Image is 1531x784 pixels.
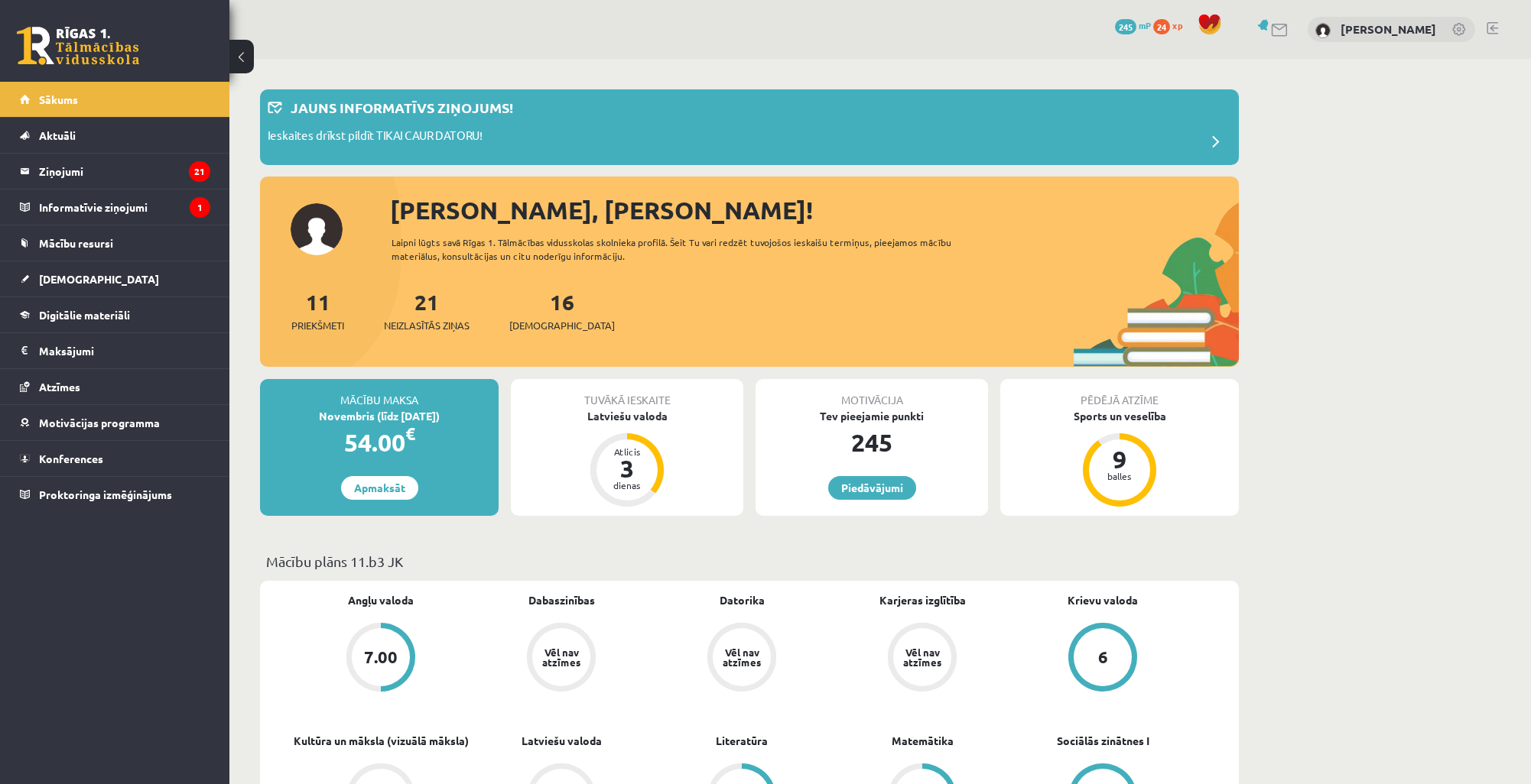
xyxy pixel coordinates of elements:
a: Vēl nav atzīmes [652,623,832,695]
div: 3 [604,456,650,481]
div: Vēl nav atzīmes [540,647,583,667]
span: Atzīmes [39,380,80,394]
a: 11Priekšmeti [291,288,344,333]
span: mP [1139,19,1151,31]
a: Sociālās zinātnes I [1057,733,1149,749]
span: Proktoringa izmēģinājums [39,488,172,501]
div: Tev pieejamie punkti [756,408,988,424]
div: 9 [1097,447,1143,471]
a: Vēl nav atzīmes [471,623,652,695]
div: Latviešu valoda [511,408,743,424]
a: [DEMOGRAPHIC_DATA] [20,261,210,296]
img: Andris Simanovičs [1315,23,1331,38]
a: Jauns informatīvs ziņojums! Ieskaites drīkst pildīt TIKAI CAUR DATORU! [268,97,1231,157]
div: dienas [604,481,650,490]
span: Sākums [39,92,78,106]
a: 245 mP [1115,19,1151,31]
a: Aktuāli [20,118,210,153]
div: Vēl nav atzīmes [720,647,763,667]
div: Vēl nav atzīmes [901,647,944,667]
a: Datorika [720,592,765,608]
a: Dabaszinības [528,592,595,608]
span: [DEMOGRAPHIC_DATA] [509,318,615,333]
span: 24 [1153,19,1170,34]
legend: Ziņojumi [39,154,210,189]
a: 24 xp [1153,19,1190,31]
span: xp [1172,19,1182,31]
a: Sākums [20,82,210,117]
span: 245 [1115,19,1136,34]
div: 6 [1098,649,1108,666]
a: Motivācijas programma [20,405,210,440]
a: Mācību resursi [20,225,210,261]
a: Konferences [20,441,210,476]
legend: Maksājumi [39,333,210,368]
a: 21Neizlasītās ziņas [384,288,470,333]
a: Vēl nav atzīmes [832,623,1013,695]
span: € [405,423,415,445]
a: Maksājumi [20,333,210,368]
span: [DEMOGRAPHIC_DATA] [39,272,159,286]
a: Informatīvie ziņojumi1 [20,190,210,225]
a: Literatūra [716,733,768,749]
div: Tuvākā ieskaite [511,379,743,408]
a: Sports un veselība 9 balles [1000,408,1239,509]
a: Matemātika [892,733,954,749]
div: balles [1097,471,1143,481]
div: Novembris (līdz [DATE]) [260,408,499,424]
i: 21 [189,161,210,182]
span: Digitālie materiāli [39,308,130,322]
div: Laipni lūgts savā Rīgas 1. Tālmācības vidusskolas skolnieka profilā. Šeit Tu vari redzēt tuvojošo... [392,235,979,263]
span: Priekšmeti [291,318,344,333]
p: Ieskaites drīkst pildīt TIKAI CAUR DATORU! [268,127,483,148]
div: [PERSON_NAME], [PERSON_NAME]! [390,192,1239,228]
div: Motivācija [756,379,988,408]
a: Piedāvājumi [828,476,916,500]
span: Mācību resursi [39,236,113,250]
div: 245 [756,424,988,461]
span: Motivācijas programma [39,416,160,429]
a: [PERSON_NAME] [1341,21,1436,37]
a: Proktoringa izmēģinājums [20,477,210,512]
div: 7.00 [364,649,398,666]
a: Latviešu valoda [522,733,602,749]
i: 1 [190,197,210,218]
a: Rīgas 1. Tālmācības vidusskola [17,27,139,65]
a: 16[DEMOGRAPHIC_DATA] [509,288,615,333]
a: Kultūra un māksla (vizuālā māksla) [294,733,469,749]
a: Ziņojumi21 [20,154,210,189]
a: Atzīmes [20,369,210,404]
span: Neizlasītās ziņas [384,318,470,333]
a: 7.00 [291,623,471,695]
a: Angļu valoda [348,592,414,608]
div: 54.00 [260,424,499,461]
p: Jauns informatīvs ziņojums! [291,97,513,118]
a: Apmaksāt [341,476,418,500]
a: Latviešu valoda Atlicis 3 dienas [511,408,743,509]
legend: Informatīvie ziņojumi [39,190,210,225]
div: Pēdējā atzīme [1000,379,1239,408]
a: 6 [1013,623,1193,695]
a: Digitālie materiāli [20,297,210,332]
span: Aktuāli [39,128,76,142]
div: Sports un veselība [1000,408,1239,424]
p: Mācību plāns 11.b3 JK [266,551,1233,572]
span: Konferences [39,452,103,465]
div: Mācību maksa [260,379,499,408]
div: Atlicis [604,447,650,456]
a: Krievu valoda [1068,592,1138,608]
a: Karjeras izglītība [879,592,966,608]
